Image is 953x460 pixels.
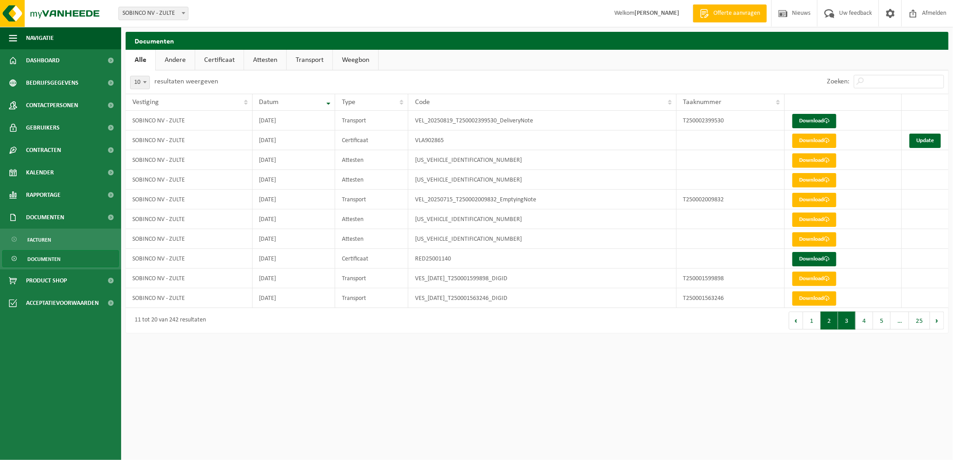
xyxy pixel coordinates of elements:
td: [DATE] [253,229,335,249]
span: … [891,312,909,330]
span: Acceptatievoorwaarden [26,292,99,314]
a: Weegbon [333,50,378,70]
a: Attesten [244,50,286,70]
label: resultaten weergeven [154,78,218,85]
td: Transport [335,269,409,288]
td: Attesten [335,170,409,190]
button: 25 [909,312,930,330]
td: Transport [335,288,409,308]
td: SOBINCO NV - ZULTE [126,130,253,150]
span: Contracten [26,139,61,161]
td: Transport [335,190,409,209]
button: Previous [789,312,803,330]
span: Kalender [26,161,54,184]
a: Update [909,134,941,148]
h2: Documenten [126,32,949,49]
td: RED25001140 [408,249,676,269]
span: SOBINCO NV - ZULTE [118,7,188,20]
button: 4 [856,312,873,330]
strong: [PERSON_NAME] [634,10,679,17]
button: 1 [803,312,821,330]
td: SOBINCO NV - ZULTE [126,288,253,308]
label: Zoeken: [827,78,849,86]
a: Download [792,272,836,286]
a: Download [792,193,836,207]
td: SOBINCO NV - ZULTE [126,249,253,269]
td: [DATE] [253,170,335,190]
td: SOBINCO NV - ZULTE [126,229,253,249]
td: [DATE] [253,269,335,288]
td: [US_VEHICLE_IDENTIFICATION_NUMBER] [408,150,676,170]
a: Download [792,291,836,306]
td: [DATE] [253,190,335,209]
button: 3 [838,312,856,330]
span: Navigatie [26,27,54,49]
span: 10 [130,76,150,89]
a: Download [792,252,836,266]
td: VEL_20250819_T250002399530_DeliveryNote [408,111,676,130]
span: Datum [259,99,279,106]
td: Certificaat [335,249,409,269]
a: Andere [156,50,195,70]
td: VLA902865 [408,130,676,150]
td: T250001599898 [677,269,785,288]
td: [DATE] [253,288,335,308]
td: T250001563246 [677,288,785,308]
td: [DATE] [253,150,335,170]
td: [US_VEHICLE_IDENTIFICATION_NUMBER] [408,209,676,229]
td: SOBINCO NV - ZULTE [126,209,253,229]
span: Dashboard [26,49,60,72]
td: Attesten [335,209,409,229]
td: T250002009832 [677,190,785,209]
div: 11 tot 20 van 242 resultaten [130,312,206,329]
td: SOBINCO NV - ZULTE [126,170,253,190]
td: T250002399530 [677,111,785,130]
span: Documenten [26,206,64,229]
td: SOBINCO NV - ZULTE [126,150,253,170]
span: SOBINCO NV - ZULTE [119,7,188,20]
span: Product Shop [26,269,67,292]
button: 2 [821,312,838,330]
td: SOBINCO NV - ZULTE [126,111,253,130]
td: VES_[DATE]_T250001563246_DIGID [408,288,676,308]
a: Alle [126,50,155,70]
td: Attesten [335,229,409,249]
a: Offerte aanvragen [693,4,767,22]
a: Download [792,232,836,247]
td: Transport [335,111,409,130]
span: Documenten [27,251,61,268]
td: [DATE] [253,111,335,130]
td: VEL_20250715_T250002009832_EmptyingNote [408,190,676,209]
span: Rapportage [26,184,61,206]
a: Facturen [2,231,119,248]
span: Offerte aanvragen [711,9,762,18]
button: 5 [873,312,891,330]
td: SOBINCO NV - ZULTE [126,190,253,209]
span: Vestiging [132,99,159,106]
span: 10 [131,76,149,89]
a: Certificaat [195,50,244,70]
td: [DATE] [253,209,335,229]
button: Next [930,312,944,330]
td: [US_VEHICLE_IDENTIFICATION_NUMBER] [408,229,676,249]
td: [US_VEHICLE_IDENTIFICATION_NUMBER] [408,170,676,190]
a: Download [792,114,836,128]
td: [DATE] [253,249,335,269]
a: Download [792,173,836,187]
span: Bedrijfsgegevens [26,72,79,94]
a: Transport [287,50,332,70]
span: Code [415,99,430,106]
td: Certificaat [335,130,409,150]
a: Download [792,213,836,227]
td: SOBINCO NV - ZULTE [126,269,253,288]
span: Gebruikers [26,117,60,139]
a: Download [792,153,836,168]
td: VES_[DATE]_T250001599898_DIGID [408,269,676,288]
span: Taaknummer [683,99,722,106]
a: Documenten [2,250,119,267]
td: Attesten [335,150,409,170]
span: Contactpersonen [26,94,78,117]
span: Type [342,99,355,106]
a: Download [792,134,836,148]
span: Facturen [27,231,51,248]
